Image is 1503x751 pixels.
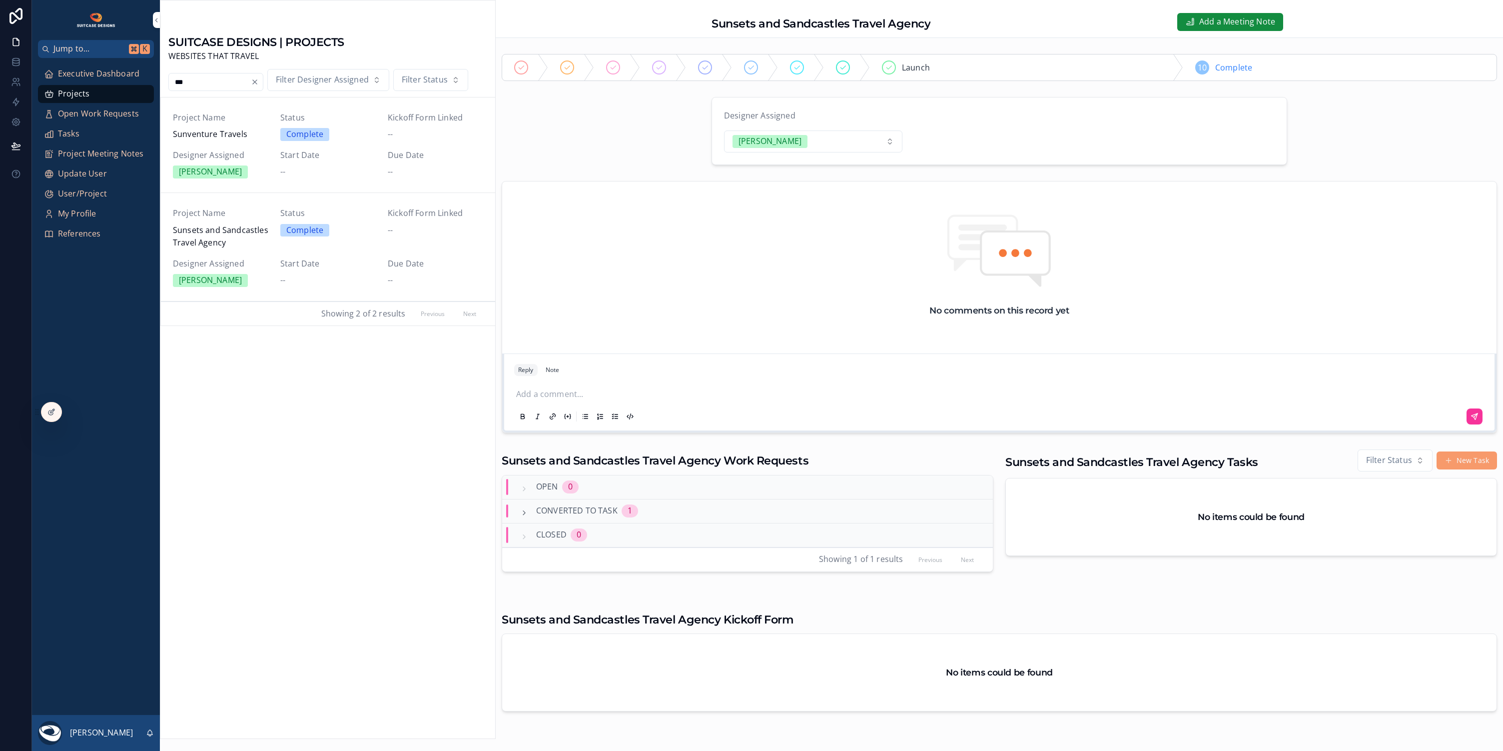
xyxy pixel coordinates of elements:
[902,61,930,74] span: Launch
[286,224,323,237] div: Complete
[286,128,323,141] div: Complete
[76,12,116,28] img: App logo
[388,274,393,287] span: --
[251,78,263,86] button: Clear
[388,128,393,141] span: --
[628,504,632,517] div: 1
[280,149,376,162] span: Start Date
[536,480,558,493] span: Open
[168,50,344,63] span: WEBSITES THAT TRAVEL
[280,274,285,287] span: --
[70,726,133,739] p: [PERSON_NAME]
[173,149,268,162] span: Designer Assigned
[58,227,101,240] span: References
[502,453,808,468] h1: Sunsets and Sandcastles Travel Agency Work Requests
[929,304,1069,317] h2: No comments on this record yet
[58,107,139,120] span: Open Work Requests
[267,69,389,91] button: Select Button
[514,364,538,376] button: Reply
[502,612,794,627] h1: Sunsets and Sandcastles Travel Agency Kickoff Form
[739,135,801,148] div: [PERSON_NAME]
[58,187,107,200] span: User/Project
[1198,510,1305,523] h2: No items could be found
[38,145,154,163] a: Project Meeting Notes
[402,73,448,86] span: Filter Status
[568,480,573,493] div: 0
[38,165,154,183] a: Update User
[38,185,154,203] a: User/Project
[53,42,125,55] span: Jump to...
[1177,13,1283,31] button: Add a Meeting Note
[141,45,149,53] span: K
[161,97,495,193] a: Project NameSunventure TravelsStatusCompleteKickoff Form Linked--Designer Assigned[PERSON_NAME]St...
[393,69,468,91] button: Select Button
[58,127,79,140] span: Tasks
[388,257,483,270] span: Due Date
[280,111,376,124] span: Status
[58,87,89,100] span: Projects
[168,34,344,50] h1: SUITCASE DESIGNS | PROJECTS
[38,65,154,83] a: Executive Dashboard
[1005,454,1258,470] h1: Sunsets and Sandcastles Travel Agency Tasks
[388,207,483,220] span: Kickoff Form Linked
[276,73,369,86] span: Filter Designer Assigned
[1215,61,1252,74] span: Complete
[179,274,242,287] div: [PERSON_NAME]
[38,205,154,223] a: My Profile
[161,193,495,301] a: Project NameSunsets and Sandcastles Travel AgencyStatusCompleteKickoff Form Linked--Designer Assi...
[38,105,154,123] a: Open Work Requests
[388,149,483,162] span: Due Date
[546,366,559,374] div: Note
[280,257,376,270] span: Start Date
[1437,451,1497,469] button: New Task
[819,553,903,566] span: Showing 1 of 1 results
[173,128,268,141] span: Sunventure Travels
[280,165,285,178] span: --
[542,364,563,376] button: Note
[58,147,143,160] span: Project Meeting Notes
[724,130,902,152] button: Select Button
[58,67,139,80] span: Executive Dashboard
[321,307,406,320] span: Showing 2 of 2 results
[58,167,107,180] span: Update User
[577,528,581,541] div: 0
[388,165,393,178] span: --
[712,16,930,31] h1: Sunsets and Sandcastles Travel Agency
[173,207,268,220] span: Project Name
[38,225,154,243] a: References
[1366,454,1412,467] span: Filter Status
[1198,61,1207,74] span: 10
[1199,15,1275,28] span: Add a Meeting Note
[946,666,1053,679] h2: No items could be found
[58,207,96,220] span: My Profile
[388,224,393,237] span: --
[38,85,154,103] a: Projects
[280,207,376,220] span: Status
[179,165,242,178] div: [PERSON_NAME]
[724,110,795,121] span: Designer Assigned
[1358,449,1433,471] button: Select Button
[38,40,154,58] button: Jump to...K
[388,111,483,124] span: Kickoff Form Linked
[32,58,160,256] div: scrollable content
[536,504,618,517] span: Converted to Task
[173,224,268,249] span: Sunsets and Sandcastles Travel Agency
[38,125,154,143] a: Tasks
[536,528,567,541] span: Closed
[173,257,268,270] span: Designer Assigned
[173,111,268,124] span: Project Name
